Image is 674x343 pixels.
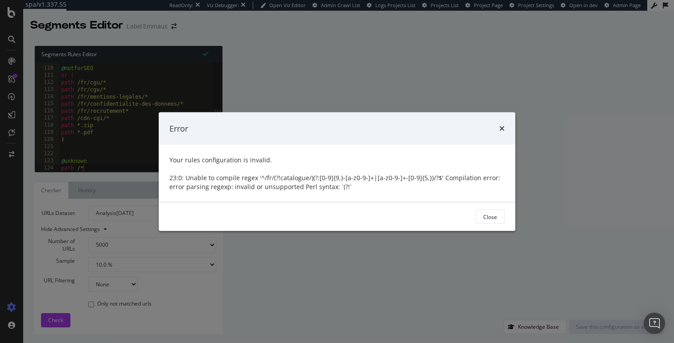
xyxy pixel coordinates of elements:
div: Open Intercom Messenger [644,313,665,334]
div: Your rules configuration is invalid. [169,156,505,165]
div: modal [159,112,515,231]
button: Close [476,210,505,224]
div: Close [483,213,497,220]
div: Error [169,123,188,134]
div: 23:0: Unable to compile regex '^/fr/(?!catalogue/)(?:[0-9]{9,}-[a-z0-9-]+|[a-z0-9-]+-[0-9]{5,})/?... [169,174,505,191]
div: times [499,123,505,134]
